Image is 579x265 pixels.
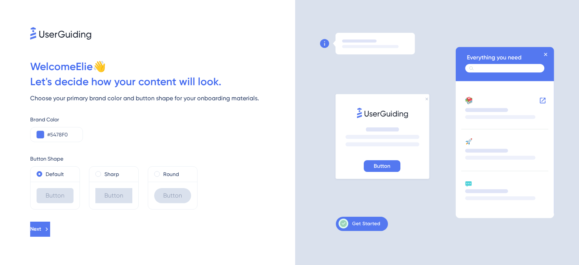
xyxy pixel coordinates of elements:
span: Next [30,225,41,234]
div: Brand Color [30,115,295,124]
div: Button [95,188,132,203]
label: Default [46,170,64,179]
div: Button [154,188,191,203]
div: Choose your primary brand color and button shape for your onboarding materials. [30,94,295,103]
div: Button [37,188,74,203]
button: Next [30,222,50,237]
div: Button Shape [30,154,295,163]
label: Round [163,170,179,179]
div: Let ' s decide how your content will look. [30,74,295,89]
div: Welcome Elie 👋 [30,59,295,74]
label: Sharp [104,170,119,179]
